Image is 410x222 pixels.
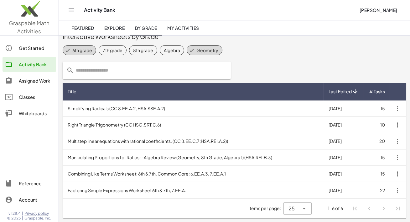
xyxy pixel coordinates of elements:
[364,149,390,166] td: 15
[324,149,364,166] td: [DATE]
[288,205,295,212] span: 25
[19,180,54,187] div: Reference
[19,93,54,101] div: Classes
[9,19,50,35] span: Graspable Math Activities
[364,133,390,149] td: 20
[3,89,56,105] a: Classes
[196,47,218,53] div: Geometry
[3,73,56,88] a: Assigned Work
[66,67,74,74] i: prepended action
[324,117,364,133] td: [DATE]
[248,205,283,212] span: Items per page:
[3,192,56,207] a: Account
[359,7,397,13] span: [PERSON_NAME]
[329,88,352,95] span: Last Edited
[364,166,390,182] td: 15
[364,182,390,198] td: 22
[63,182,324,198] td: Factoring Simple Expressions Worksheet 6th & 7th; 7.EE.A.1
[19,77,54,84] div: Assigned Work
[328,205,343,212] div: 1-6 of 6
[19,110,54,117] div: Whiteboards
[19,196,54,203] div: Account
[324,100,364,117] td: [DATE]
[3,106,56,121] a: Whiteboards
[72,47,92,53] div: 6th grade
[3,176,56,191] a: Reference
[3,41,56,56] a: Get Started
[25,211,51,216] a: Privacy policy
[164,47,180,53] div: Algebra
[364,117,390,133] td: 10
[63,149,324,166] td: Manipulating Proportions for Ratios--Algebra Review (Geometry, 8th Grade, Algebra 1) (HSA.REI.B.3)
[135,25,157,31] span: By Grade
[324,182,364,198] td: [DATE]
[9,211,21,216] span: v1.28.4
[63,166,324,182] td: Combining Like Terms Worksheet: 6th & 7th. Common Core: 6.EE.A.3, 7.EE.A.1
[348,201,405,216] nav: Pagination Navigation
[63,117,324,133] td: Right Triangle Trigonometry (CC HSG.SRT.C.6)
[68,88,76,95] span: Title
[3,57,56,72] a: Activity Bank
[63,100,324,117] td: Simplifying Radicals (CC 8.EE.A.2, HSA.SSE.A.2)
[63,32,406,41] div: Interactive Worksheets by Grade
[22,211,23,216] span: |
[8,216,21,221] span: © 2025
[364,100,390,117] td: 15
[167,25,199,31] span: My Activities
[66,5,76,15] button: Toggle navigation
[133,47,153,53] div: 8th grade
[19,44,54,52] div: Get Started
[63,133,324,149] td: Multistep linear equations with rational coefficients. (CC 8.EE.C.7;HSA.REI.A.2))
[324,166,364,182] td: [DATE]
[369,88,385,95] span: # Tasks
[104,25,125,31] span: Explore
[25,216,51,221] span: Graspable, Inc.
[103,47,122,53] div: 7th grade
[19,61,54,68] div: Activity Bank
[354,4,402,16] button: [PERSON_NAME]
[324,133,364,149] td: [DATE]
[71,25,94,31] span: Featured
[22,216,23,221] span: |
